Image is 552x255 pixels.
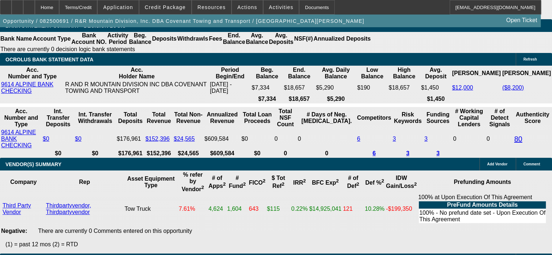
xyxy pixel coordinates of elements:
th: $609,584 [204,150,240,157]
td: $18,657 [388,81,420,95]
div: 100% at Upon Execution Of This Agreement [418,194,547,224]
span: Refresh [523,57,537,61]
td: $115 [266,194,290,224]
span: Resources [197,4,226,10]
th: $0 [42,150,74,157]
a: 3 [436,150,439,156]
th: Beg. Balance [128,32,151,46]
a: 3 [424,136,428,142]
th: End. Balance [222,32,245,46]
td: 121 [343,194,364,224]
th: Acc. Number and Type [1,66,64,80]
a: 80 [514,135,522,143]
th: $5,290 [316,95,356,103]
span: Add Vendor [487,162,507,166]
th: Int. Transfer Deposits [42,108,74,128]
button: Resources [192,0,231,14]
span: Credit Package [145,4,186,10]
span: Opportunity / 082500691 / R&R Mountain Division, Inc. DBA Covenant Towing and Transport / [GEOGRA... [3,18,364,24]
td: $190 [357,81,388,95]
td: 4,624 [208,194,226,224]
a: $0 [75,136,82,142]
th: # of Detect Signals [486,108,513,128]
td: 643 [249,194,266,224]
th: Acc. Number and Type [1,108,42,128]
a: 9614 ALPINE BANK CHECKING [1,81,53,94]
span: Actions [237,4,257,10]
b: $ Tot Ref [271,175,285,189]
td: $7,334 [252,81,283,95]
td: R AND R MOUNTAIN DIVISION INC DBA COVENANT TOWING AND TRANSPORT [65,81,209,95]
th: Avg. Deposits [269,32,294,46]
th: Total Loan Proceeds [241,108,273,128]
td: 0.22% [291,194,308,224]
th: [PERSON_NAME] [502,66,551,80]
td: Tow Truck [124,194,177,224]
span: Application [103,4,133,10]
th: NSF(#) [294,32,313,46]
th: High Balance [388,66,420,80]
th: Beg. Balance [252,66,283,80]
a: $24,565 [174,136,195,142]
span: VENDOR(S) SUMMARY [5,161,61,167]
a: $152,396 [146,136,170,142]
a: 6 [357,136,360,142]
th: $1,450 [421,95,451,103]
td: $5,290 [316,81,356,95]
th: Account Type [32,32,71,46]
b: # of Def [347,175,359,189]
span: Activities [269,4,294,10]
th: Sum of the Total NSF Count and Total Overdraft Fee Count from Ocrolus [274,108,297,128]
a: 3 [406,150,409,156]
th: Authenticity Score [514,108,551,128]
td: $18,657 [283,81,315,95]
th: Total Revenue [145,108,173,128]
th: Low Balance [357,66,388,80]
td: $14,925,041 [309,194,342,224]
button: Activities [263,0,299,14]
th: Period Begin/End [209,66,250,80]
b: FICO [249,180,266,186]
th: Annualized Revenue [204,108,240,128]
button: Credit Package [139,0,191,14]
td: [DATE] - [DATE] [209,81,250,95]
sup: 2 [282,181,284,187]
sup: 2 [201,185,204,190]
a: ($8,200) [502,85,524,91]
a: Thirdpartyvendor, Thirdpartyvendor [46,202,91,215]
th: Acc. Holder Name [65,66,209,80]
td: 0 [297,129,356,149]
b: Rep [79,179,90,185]
th: $152,396 [145,150,173,157]
p: (1) = past 12 mos (2) = RTD [5,241,552,248]
th: $176,961 [116,150,144,157]
th: Deposits [152,32,177,46]
th: Funding Sources [424,108,452,128]
td: 100% - No prefund date set - Upon Execution Of This Agreement [419,209,546,223]
th: Fees [209,32,222,46]
b: # of Apps [208,175,225,189]
th: End. Balance [283,66,315,80]
td: $1,450 [421,81,451,95]
span: OCROLUS BANK STATEMENT DATA [5,57,93,62]
th: $18,657 [283,95,315,103]
th: 0 [297,150,356,157]
th: $0 [241,150,273,157]
a: $0 [43,136,49,142]
th: Total Deposits [116,108,144,128]
b: Asset Equipment Type [127,176,175,188]
a: Third Party Vendor [3,202,31,215]
th: Competitors [357,108,392,128]
div: $609,584 [204,136,240,142]
b: BFC Exp [312,180,339,186]
td: 1,604 [227,194,248,224]
b: # Fund [229,175,246,189]
td: 0 [274,129,297,149]
th: Int. Transfer Withdrawals [75,108,116,128]
b: % refer by Vendor [182,172,204,192]
span: Comment [523,162,540,166]
sup: 2 [243,181,246,187]
th: # Days of Neg. [MEDICAL_DATA]. [297,108,356,128]
button: Actions [232,0,263,14]
th: [PERSON_NAME] [451,66,501,80]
